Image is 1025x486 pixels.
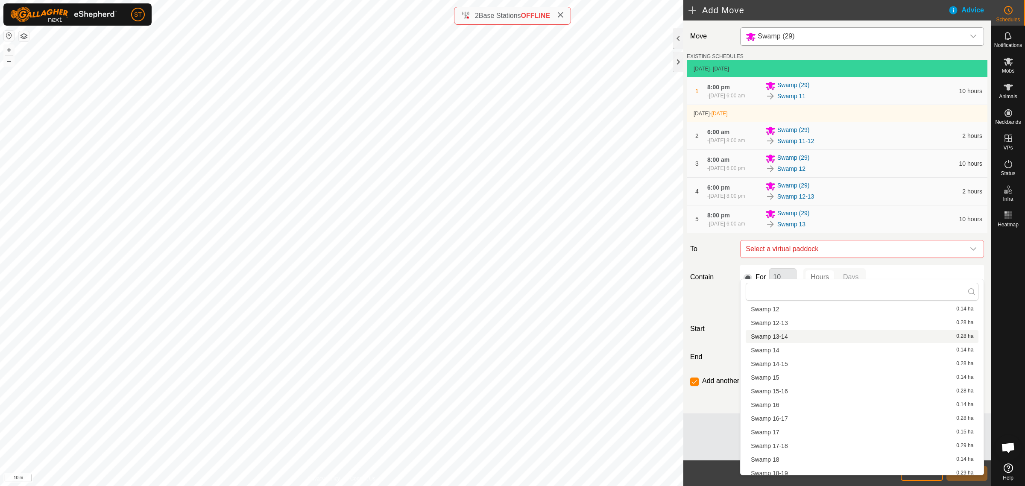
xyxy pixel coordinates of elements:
li: Swamp 12-13 [746,316,978,329]
li: Swamp 17 [746,426,978,439]
button: Map Layers [19,31,29,41]
span: Heatmap [998,222,1019,227]
span: Swamp 13-14 [751,334,788,340]
span: Notifications [994,43,1022,48]
span: Swamp 14-15 [751,361,788,367]
span: 2 [475,12,479,19]
span: 2 hours [962,188,982,195]
a: Swamp 11-12 [777,137,814,146]
div: - [707,137,745,144]
span: 0.29 ha [956,443,973,449]
li: Swamp 16-17 [746,412,978,425]
span: 0.28 ha [956,334,973,340]
h2: Add Move [688,5,948,15]
li: Swamp 18 [746,453,978,466]
span: 10 hours [959,160,982,167]
span: Swamp 16 [751,402,779,408]
span: [DATE] [712,111,728,117]
a: Swamp 12-13 [777,192,814,201]
span: 0.15 ha [956,429,973,435]
li: Swamp 14 [746,344,978,357]
span: 6:00 pm [707,184,730,191]
span: [DATE] [694,66,710,72]
span: [DATE] [694,111,710,117]
span: - [DATE] [710,66,729,72]
span: Swamp 14 [751,347,779,353]
span: Schedules [996,17,1020,22]
a: Help [991,460,1025,484]
span: 3 [695,160,699,167]
span: Mobs [1002,68,1014,73]
label: To [687,240,737,258]
div: Open chat [996,435,1021,460]
label: Contain [687,272,737,282]
label: Start [687,324,737,334]
span: 5 [695,216,699,223]
span: 0.14 ha [956,402,973,408]
span: Swamp 15-16 [751,388,788,394]
label: End [687,352,737,362]
span: 0.14 ha [956,457,973,463]
div: - [707,92,745,100]
li: Swamp 13-14 [746,330,978,343]
span: Swamp 17-18 [751,443,788,449]
span: Animals [999,94,1017,99]
div: - [707,220,745,228]
label: EXISTING SCHEDULES [687,53,744,60]
span: 10 hours [959,216,982,223]
span: Swamp [742,28,965,45]
span: 0.28 ha [956,320,973,326]
div: dropdown trigger [965,28,982,45]
a: Contact Us [350,475,375,483]
span: 8:00 pm [707,212,730,219]
img: To [765,164,776,174]
li: Swamp 18-19 [746,467,978,480]
span: Swamp (29) [758,32,794,40]
div: - [707,192,745,200]
span: 1 [695,88,699,94]
span: Swamp 15 [751,375,779,381]
span: Infra [1003,196,1013,202]
span: 8:00 am [707,156,729,163]
span: 0.28 ha [956,361,973,367]
button: Reset Map [4,31,14,41]
span: 0.14 ha [956,375,973,381]
span: [DATE] 6:00 am [709,93,745,99]
span: 6:00 am [707,129,729,135]
label: Add another scheduled move [702,378,791,384]
span: Swamp 12 [751,306,779,312]
span: 0.29 ha [956,470,973,476]
span: Swamp (29) [777,81,809,91]
button: + [4,45,14,55]
span: 0.28 ha [956,416,973,422]
span: 0.14 ha [956,306,973,312]
span: Help [1003,475,1013,480]
li: Swamp 14-15 [746,357,978,370]
span: VPs [1003,145,1013,150]
span: Swamp 16-17 [751,416,788,422]
a: Privacy Policy [308,475,340,483]
a: Swamp 12 [777,164,805,173]
img: To [765,136,776,146]
img: To [765,219,776,229]
span: 0.14 ha [956,347,973,353]
label: For [756,274,766,281]
span: [DATE] 6:00 pm [709,165,745,171]
a: Swamp 13 [777,220,805,229]
span: Swamp (29) [777,153,809,164]
span: Neckbands [995,120,1021,125]
span: Swamp 18 [751,457,779,463]
span: Swamp 18-19 [751,470,788,476]
span: 2 [695,132,699,139]
span: 2 hours [962,132,982,139]
span: Base Stations [479,12,521,19]
div: Advice [948,5,991,15]
label: Move [687,27,737,46]
button: – [4,56,14,66]
div: dropdown trigger [965,240,982,258]
span: Status [1001,171,1015,176]
span: OFFLINE [521,12,550,19]
li: Swamp 17-18 [746,439,978,452]
span: [DATE] 8:00 pm [709,193,745,199]
span: 10 hours [959,88,982,94]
